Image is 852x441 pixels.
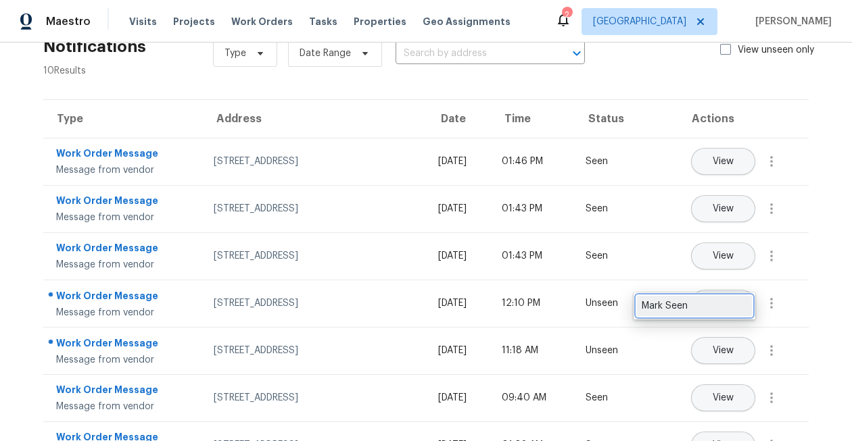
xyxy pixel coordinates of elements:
span: [PERSON_NAME] [750,15,832,28]
span: Work Orders [231,15,293,28]
span: View [713,204,734,214]
input: Search by address [396,43,547,64]
h2: Notifications [43,40,146,53]
div: 12:10 PM [502,296,564,310]
div: Work Order Message [56,194,192,211]
span: View [713,157,734,167]
div: Message from vendor [56,211,192,224]
div: [DATE] [438,391,480,405]
span: [GEOGRAPHIC_DATA] [593,15,686,28]
button: Open [567,44,586,63]
div: Mark Seen [642,299,747,313]
div: [DATE] [438,296,480,310]
span: View [713,346,734,356]
span: Visits [129,15,157,28]
div: [STREET_ADDRESS] [214,249,417,263]
span: Date Range [300,47,351,60]
button: View [691,148,755,175]
span: Tasks [309,17,337,26]
span: Projects [173,15,215,28]
span: Geo Assignments [423,15,511,28]
div: Work Order Message [56,336,192,353]
div: Unseen [586,344,632,357]
th: Actions [643,100,809,138]
div: [STREET_ADDRESS] [214,155,417,168]
div: [STREET_ADDRESS] [214,344,417,357]
div: Work Order Message [56,383,192,400]
span: View [713,393,734,403]
span: Type [224,47,246,60]
div: 01:43 PM [502,202,564,215]
button: View [691,195,755,222]
div: Unseen [586,296,632,310]
div: Message from vendor [56,306,192,319]
div: [STREET_ADDRESS] [214,202,417,215]
div: [DATE] [438,155,480,168]
div: Message from vendor [56,400,192,413]
span: View [713,251,734,261]
div: 11:18 AM [502,344,564,357]
th: Date [427,100,491,138]
div: [STREET_ADDRESS] [214,296,417,310]
div: Message from vendor [56,258,192,271]
div: 01:43 PM [502,249,564,263]
th: Address [203,100,427,138]
div: 2 [562,8,571,22]
div: Work Order Message [56,241,192,258]
span: Properties [354,15,406,28]
div: 09:40 AM [502,391,564,405]
th: Time [491,100,575,138]
button: View [691,242,755,269]
div: 01:46 PM [502,155,564,168]
div: [DATE] [438,202,480,215]
button: View [691,337,755,364]
div: 10 Results [43,64,146,78]
button: View [691,290,755,317]
div: [DATE] [438,249,480,263]
div: [DATE] [438,344,480,357]
span: Maestro [46,15,91,28]
div: Work Order Message [56,147,192,163]
div: Seen [586,391,632,405]
div: Seen [586,202,632,215]
th: Type [43,100,203,138]
button: View [691,384,755,411]
th: Status [575,100,643,138]
div: [STREET_ADDRESS] [214,391,417,405]
div: Message from vendor [56,353,192,367]
label: View unseen only [720,43,830,57]
div: Seen [586,155,632,168]
div: Work Order Message [56,289,192,306]
div: Message from vendor [56,163,192,177]
div: Seen [586,249,632,263]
